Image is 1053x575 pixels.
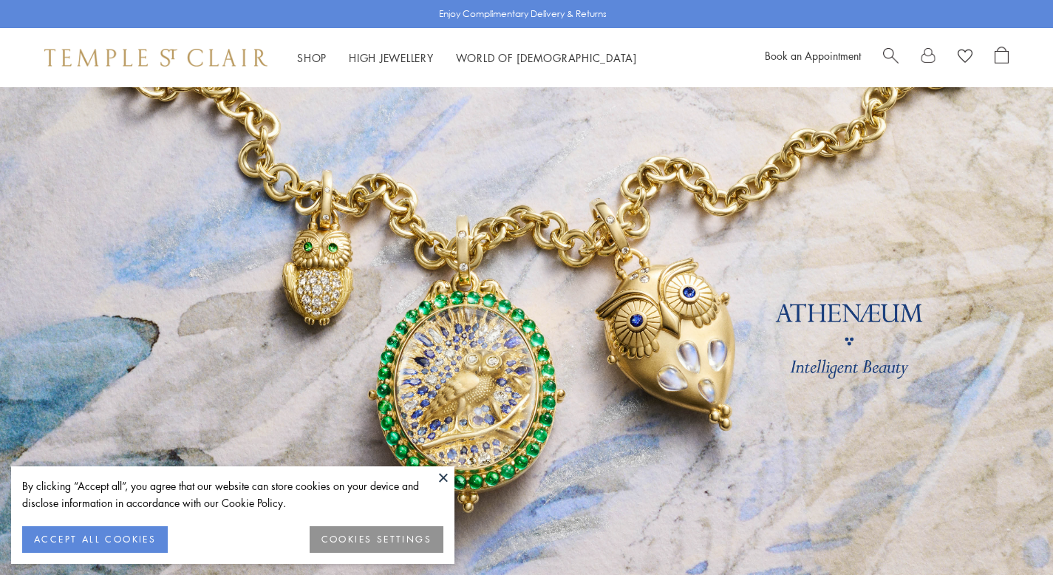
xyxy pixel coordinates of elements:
[958,47,972,69] a: View Wishlist
[765,48,861,63] a: Book an Appointment
[22,526,168,553] button: ACCEPT ALL COOKIES
[297,49,637,67] nav: Main navigation
[995,47,1009,69] a: Open Shopping Bag
[22,477,443,511] div: By clicking “Accept all”, you agree that our website can store cookies on your device and disclos...
[297,50,327,65] a: ShopShop
[44,49,267,67] img: Temple St. Clair
[439,7,607,21] p: Enjoy Complimentary Delivery & Returns
[349,50,434,65] a: High JewelleryHigh Jewellery
[310,526,443,553] button: COOKIES SETTINGS
[883,47,899,69] a: Search
[456,50,637,65] a: World of [DEMOGRAPHIC_DATA]World of [DEMOGRAPHIC_DATA]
